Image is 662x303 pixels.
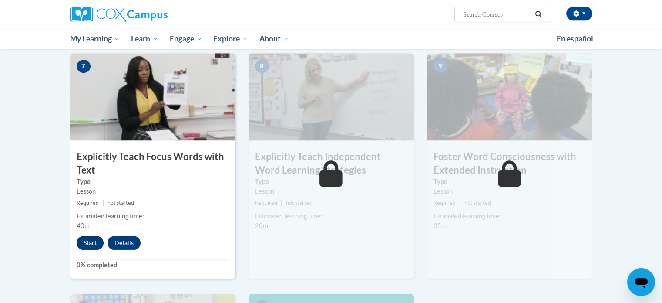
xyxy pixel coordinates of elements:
[64,29,126,49] a: My Learning
[77,177,229,187] label: Type
[70,34,120,44] span: My Learning
[566,7,592,20] button: Account Settings
[255,60,269,73] span: 8
[213,34,248,44] span: Explore
[208,29,254,49] a: Explore
[108,236,141,250] button: Details
[77,187,229,196] div: Lesson
[164,29,208,49] a: Engage
[70,53,235,140] img: Course Image
[77,222,90,229] span: 40m
[77,211,229,221] div: Estimated learning time:
[70,7,235,22] a: Cox Campus
[125,29,164,49] a: Learn
[286,200,313,206] span: not started
[70,150,235,177] h3: Explicitly Teach Focus Words with Text
[433,60,447,73] span: 9
[433,222,447,229] span: 35m
[427,53,592,140] img: Course Image
[462,9,532,20] input: Search Courses
[77,60,91,73] span: 7
[259,34,289,44] span: About
[532,9,545,20] button: Search
[551,30,599,48] a: En español
[433,211,586,221] div: Estimated learning time:
[77,236,104,250] button: Start
[77,200,99,206] span: Required
[459,200,461,206] span: |
[255,211,407,221] div: Estimated learning time:
[281,200,282,206] span: |
[433,200,456,206] span: Required
[131,34,158,44] span: Learn
[57,29,605,49] div: Main menu
[255,222,268,229] span: 20m
[108,200,134,206] span: not started
[249,150,414,177] h3: Explicitly Teach Independent Word Learning Strategies
[433,177,586,187] label: Type
[77,260,229,270] label: 0% completed
[627,268,655,296] iframe: Button to launch messaging window
[255,187,407,196] div: Lesson
[102,200,104,206] span: |
[427,150,592,177] h3: Foster Word Consciousness with Extended Instruction
[255,177,407,187] label: Type
[170,34,202,44] span: Engage
[254,29,295,49] a: About
[70,7,168,22] img: Cox Campus
[557,34,593,43] span: En español
[255,200,277,206] span: Required
[249,53,414,140] img: Course Image
[433,187,586,196] div: Lesson
[464,200,491,206] span: not started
